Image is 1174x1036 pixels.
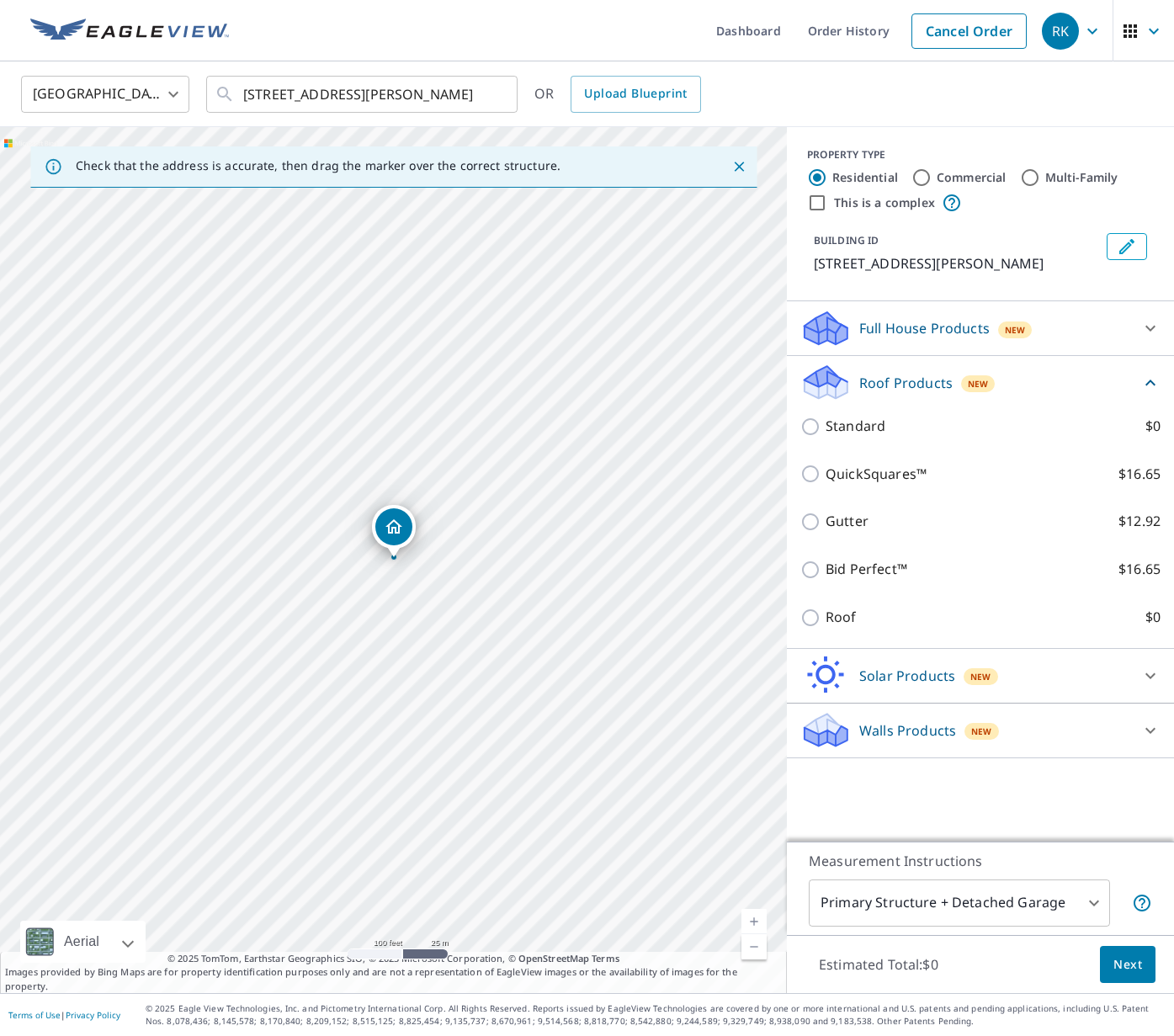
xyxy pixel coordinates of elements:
[21,71,189,118] div: [GEOGRAPHIC_DATA]
[146,1002,1166,1028] p: © 2025 Eagle View Technologies, Inc. and Pictometry International Corp. All Rights Reserved. Repo...
[859,318,990,338] p: Full House Products
[807,147,1154,162] div: PROPERTY TYPE
[592,952,619,964] a: Terms
[970,670,991,683] span: New
[911,13,1027,49] a: Cancel Order
[1118,464,1161,485] p: $16.65
[66,1009,120,1021] a: Privacy Policy
[800,363,1161,402] div: Roof ProductsNew
[741,934,767,959] a: Current Level 18, Zoom Out
[1042,13,1079,50] div: RK
[8,1009,61,1021] a: Terms of Use
[800,656,1161,696] div: Solar ProductsNew
[167,952,619,966] span: © 2025 TomTom, Earthstar Geographics SIO, © 2025 Microsoft Corporation, ©
[826,464,927,485] p: QuickSquares™
[76,158,560,173] p: Check that the address is accurate, then drag the marker over the correct structure.
[1100,946,1155,984] button: Next
[30,19,229,44] img: EV Logo
[814,253,1100,274] p: [STREET_ADDRESS][PERSON_NAME]
[59,921,104,963] div: Aerial
[937,169,1007,186] label: Commercial
[826,559,907,580] p: Bid Perfect™
[243,71,483,118] input: Search by address or latitude-longitude
[1107,233,1147,260] button: Edit building 1
[372,505,416,557] div: Dropped pin, building 1, Residential property, 22383 Bennett Rd Sonora, CA 95370
[809,879,1110,927] div: Primary Structure + Detached Garage
[834,194,935,211] label: This is a complex
[826,416,885,437] p: Standard
[741,909,767,934] a: Current Level 18, Zoom In
[859,666,955,686] p: Solar Products
[1145,607,1161,628] p: $0
[1113,954,1142,975] span: Next
[859,373,953,393] p: Roof Products
[832,169,898,186] label: Residential
[826,511,869,532] p: Gutter
[1118,559,1161,580] p: $16.65
[1045,169,1118,186] label: Multi-Family
[814,233,879,247] p: BUILDING ID
[800,308,1161,348] div: Full House ProductsNew
[584,83,687,104] span: Upload Blueprint
[826,607,857,628] p: Roof
[859,720,956,741] p: Walls Products
[534,76,701,113] div: OR
[1145,416,1161,437] p: $0
[1132,893,1152,913] span: Your report will include the primary structure and a detached garage if one exists.
[1118,511,1161,532] p: $12.92
[809,851,1152,871] p: Measurement Instructions
[971,725,992,738] span: New
[728,156,750,178] button: Close
[968,377,989,390] span: New
[518,952,589,964] a: OpenStreetMap
[800,710,1161,751] div: Walls ProductsNew
[805,946,952,983] p: Estimated Total: $0
[20,921,146,963] div: Aerial
[1005,323,1026,337] span: New
[571,76,700,113] a: Upload Blueprint
[8,1010,120,1020] p: |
